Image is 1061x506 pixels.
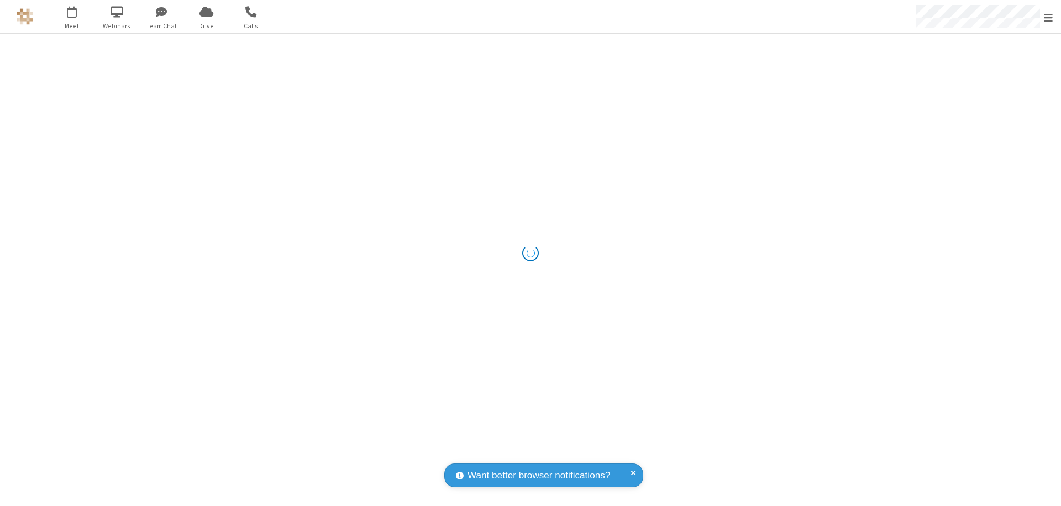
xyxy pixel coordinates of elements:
[96,21,138,31] span: Webinars
[186,21,227,31] span: Drive
[17,8,33,25] img: QA Selenium DO NOT DELETE OR CHANGE
[141,21,182,31] span: Team Chat
[51,21,93,31] span: Meet
[230,21,272,31] span: Calls
[468,468,610,483] span: Want better browser notifications?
